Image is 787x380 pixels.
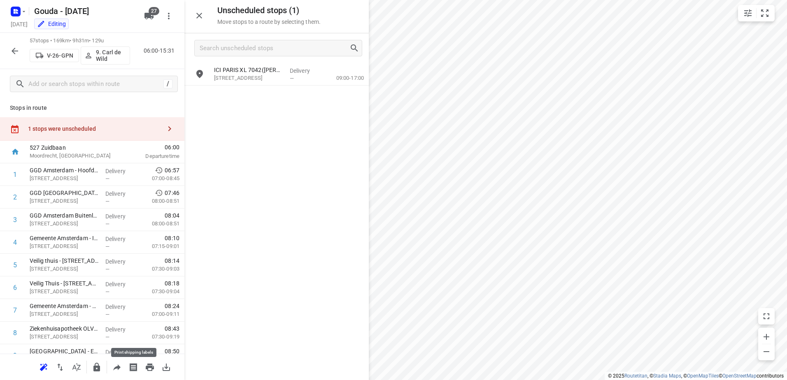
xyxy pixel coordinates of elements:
span: 06:57 [165,166,179,174]
span: — [105,334,109,340]
p: Moordrecht, [GEOGRAPHIC_DATA] [30,152,115,160]
div: 1 stops were unscheduled [28,125,161,132]
button: 9. Carl de Wild [81,46,130,65]
div: 2 [13,193,17,201]
p: Universiteit van Amsterdam - Education Service Center(Anaïs Heslinga) [30,347,99,355]
span: — [105,289,109,295]
button: More [161,8,177,24]
p: Bijlmerplein 873, Amsterdam [214,74,283,82]
div: 9 [13,352,17,359]
span: Sort by time window [68,363,85,371]
p: 527 Zuidbaan [30,144,115,152]
span: — [105,198,109,204]
button: Map settings [740,5,756,21]
span: 08:18 [165,279,179,287]
span: Print route [142,363,158,371]
p: Delivery [105,257,136,266]
div: You are currently in edit mode. [37,20,66,28]
span: — [105,221,109,227]
p: Delivery [105,235,136,243]
p: Delivery [105,348,136,356]
span: Share route [109,363,125,371]
p: Delivery [105,190,136,198]
div: / [163,79,172,88]
p: Gemeente Amsterdam - Ingenieursbureau(Anne Langedijk) [30,234,99,242]
span: 08:43 [165,324,179,333]
p: ICI PARIS XL 7042(A.S. Watson - Actie ICI Paris) [214,66,283,74]
p: Move stops to a route by selecting them. [217,19,321,25]
span: 07:46 [165,189,179,197]
button: Lock route [88,359,105,375]
span: 08:14 [165,257,179,265]
p: [STREET_ADDRESS] [30,333,99,341]
div: 3 [13,216,17,224]
h5: Unscheduled stops ( 1 ) [217,6,321,15]
a: Stadia Maps [653,373,681,379]
span: — [105,311,109,317]
p: Delivery [105,212,136,220]
div: grid [184,63,369,379]
p: 07:30-09:03 [139,265,179,273]
input: Add or search stops within route [28,78,163,90]
a: OpenStreetMap [722,373,757,379]
p: 06:00-15:31 [144,46,178,55]
p: GGD Amsterdam - Geïntegreerde Voorzieningen - Locatie Centrum(Simone van Es) [30,189,99,197]
span: 06:00 [125,143,179,151]
svg: Early [155,166,163,174]
div: 1 [13,171,17,178]
li: © 2025 , © , © © contributors [608,373,784,379]
p: Delivery [105,280,136,288]
h5: Rename [31,5,137,18]
p: 09:00-17:00 [323,74,364,82]
span: 08:50 [165,347,179,355]
p: 08:00-08:51 [139,220,179,228]
span: Reverse route [52,363,68,371]
p: Veilig thuis - Valckenierstraat 5(Jolanda Huf) [30,257,99,265]
button: Fit zoom [757,5,773,21]
p: Delivery [105,303,136,311]
p: Veilig Thuis - Valckenierstraat 4(Jolanda Huf) [30,279,99,287]
p: Nieuwe Achtergracht 100, Amsterdam [30,174,99,183]
span: 08:10 [165,234,179,242]
p: [STREET_ADDRESS] [30,310,99,318]
p: 9. Carl de Wild [96,49,126,62]
span: — [105,266,109,272]
p: Valckenierstraat 2, Amsterdam [30,197,99,205]
p: Valckenierstraat 4, Amsterdam [30,287,99,296]
div: 7 [13,306,17,314]
p: GGD Amsterdam Buitenlocatie - Geïntegreerde Voorziening Centrum(Madeleine Sloep of Ilse Meijer) [30,211,99,220]
span: Download route [158,363,175,371]
p: 07:00-09:11 [139,310,179,318]
input: Search unscheduled stops [200,42,349,55]
span: — [290,75,294,81]
span: 08:04 [165,211,179,220]
span: — [105,176,109,182]
div: 8 [13,329,17,337]
p: Delivery [105,325,136,334]
svg: Early [155,189,163,197]
p: 08:00-08:51 [139,197,179,205]
p: Delivery [290,67,320,75]
div: 6 [13,284,17,292]
p: V-26-GPN [47,52,73,59]
p: Ziekenhuisapotheek OLVG - Locatie Oost([PERSON_NAME]) [30,324,99,333]
button: V-26-GPN [30,49,79,62]
p: 07:30-09:19 [139,333,179,341]
div: 4 [13,239,17,246]
a: Routetitan [624,373,647,379]
span: — [105,243,109,250]
span: 08:24 [165,302,179,310]
p: Stops in route [10,104,175,112]
p: GGD Amsterdam - Hoofdlocatie(Karin van Eikeren) [30,166,99,174]
p: Valckenierstraat 5, Amsterdam [30,265,99,273]
a: OpenMapTiles [687,373,719,379]
button: Close [191,7,207,24]
p: Delivery [105,167,136,175]
span: 27 [149,7,159,15]
span: Reoptimize route [35,363,52,371]
p: Weesperstraat 430, Amsterdam [30,242,99,250]
p: Departure time [125,152,179,160]
p: 07:30-09:04 [139,287,179,296]
p: Valckenierstraat 2, Amsterdam [30,220,99,228]
p: 57 stops • 169km • 9h31m • 129u [30,37,130,45]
